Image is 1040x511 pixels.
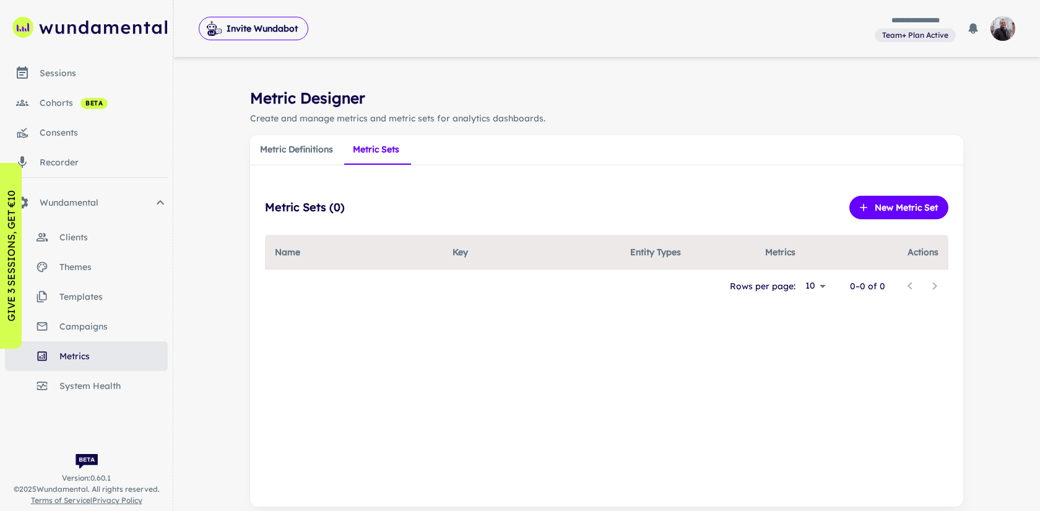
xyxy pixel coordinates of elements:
[80,98,108,108] span: beta
[800,277,830,295] div: 10
[877,30,953,41] span: Team+ Plan Active
[250,111,963,125] p: Create and manage metrics and metric sets for analytics dashboards.
[40,196,153,209] span: Wundamental
[5,312,168,341] a: campaigns
[59,230,168,244] span: clients
[92,496,142,505] a: Privacy Policy
[755,235,851,270] th: Metrics
[5,188,168,217] div: Wundamental
[250,87,365,109] h4: Metric Designer
[59,290,168,304] span: templates
[40,96,168,110] div: cohorts
[875,27,956,43] a: View and manage your current plan and billing details.
[4,190,19,321] p: GIVE 3 SESSIONS, GET €10
[730,279,795,293] p: Rows per page:
[850,279,885,293] p: 0–0 of 0
[40,66,168,80] div: sessions
[5,118,168,147] a: consents
[59,320,168,333] span: campaigns
[31,496,90,505] a: Terms of Service
[199,17,308,40] button: Invite Wundabot
[5,222,168,252] a: clients
[250,135,343,165] button: Metric Definitions
[5,341,168,371] a: metrics
[5,282,168,312] a: templates
[875,28,956,41] span: View and manage your current plan and billing details.
[199,16,308,41] span: Invite Wundabot to record a meeting
[5,371,168,401] a: system health
[620,235,755,270] th: Entity Types
[59,379,168,393] span: system health
[443,235,620,270] th: Key
[5,88,168,118] a: cohorts beta
[40,155,168,169] div: recorder
[14,484,160,495] span: © 2025 Wundamental. All rights reserved.
[990,16,1015,41] img: photoURL
[5,58,168,88] a: sessions
[343,135,409,165] button: Metric Sets
[62,473,111,484] span: Version: 0.60.1
[59,349,168,363] span: metrics
[851,235,948,270] th: Actions
[849,196,948,219] button: New Metric Set
[265,235,443,270] th: Name
[40,126,168,139] div: consents
[31,495,142,506] span: |
[5,147,168,177] a: recorder
[5,252,168,282] a: themes
[250,135,963,165] div: metric designer tabs
[265,199,345,216] h6: Metric Sets ( 0 )
[59,260,168,274] span: themes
